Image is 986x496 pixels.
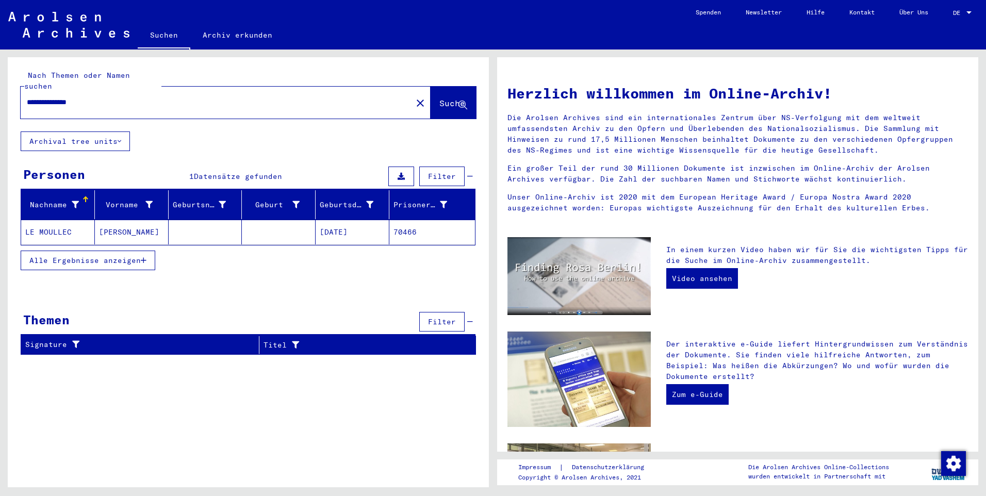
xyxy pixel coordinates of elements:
[95,190,169,219] mat-header-cell: Vorname
[264,337,463,353] div: Titel
[507,332,651,427] img: eguide.jpg
[99,200,153,210] div: Vorname
[29,256,141,265] span: Alle Ergebnisse anzeigen
[518,462,656,473] div: |
[21,190,95,219] mat-header-cell: Nachname
[246,196,315,213] div: Geburt‏
[393,196,463,213] div: Prisoner #
[748,462,889,472] p: Die Arolsen Archives Online-Collections
[173,200,226,210] div: Geburtsname
[953,9,964,16] span: DE
[666,384,729,405] a: Zum e-Guide
[320,196,389,213] div: Geburtsdatum
[8,12,129,38] img: Arolsen_neg.svg
[941,451,966,476] img: Zustimmung ändern
[169,190,242,219] mat-header-cell: Geburtsname
[929,459,968,485] img: yv_logo.png
[507,192,968,213] p: Unser Online-Archiv ist 2020 mit dem European Heritage Award / Europa Nostra Award 2020 ausgezeic...
[246,200,300,210] div: Geburt‏
[507,82,968,104] h1: Herzlich willkommen im Online-Archiv!
[21,131,130,151] button: Archival tree units
[25,339,246,350] div: Signature
[666,268,738,289] a: Video ansehen
[564,462,656,473] a: Datenschutzerklärung
[393,200,447,210] div: Prisoner #
[25,200,79,210] div: Nachname
[21,251,155,270] button: Alle Ergebnisse anzeigen
[264,340,450,351] div: Titel
[389,220,475,244] mat-cell: 70466
[99,196,168,213] div: Vorname
[428,172,456,181] span: Filter
[320,200,373,210] div: Geburtsdatum
[138,23,190,49] a: Suchen
[316,190,389,219] mat-header-cell: Geburtsdatum
[666,339,968,382] p: Der interaktive e-Guide liefert Hintergrundwissen zum Verständnis der Dokumente. Sie finden viele...
[95,220,169,244] mat-cell: [PERSON_NAME]
[428,317,456,326] span: Filter
[21,220,95,244] mat-cell: LE MOULLEC
[507,237,651,315] img: video.jpg
[414,97,426,109] mat-icon: close
[316,220,389,244] mat-cell: [DATE]
[410,92,431,113] button: Clear
[666,451,968,494] p: Zusätzlich zu Ihrer eigenen Recherche haben Sie die Möglichkeit, eine Anfrage an die Arolsen Arch...
[24,71,130,91] mat-label: Nach Themen oder Namen suchen
[518,462,559,473] a: Impressum
[194,172,282,181] span: Datensätze gefunden
[389,190,475,219] mat-header-cell: Prisoner #
[242,190,316,219] mat-header-cell: Geburt‏
[25,337,259,353] div: Signature
[439,98,465,108] span: Suche
[419,312,465,332] button: Filter
[666,244,968,266] p: In einem kurzen Video haben wir für Sie die wichtigsten Tipps für die Suche im Online-Archiv zusa...
[419,167,465,186] button: Filter
[190,23,285,47] a: Archiv erkunden
[25,196,94,213] div: Nachname
[23,310,70,329] div: Themen
[518,473,656,482] p: Copyright © Arolsen Archives, 2021
[507,163,968,185] p: Ein großer Teil der rund 30 Millionen Dokumente ist inzwischen im Online-Archiv der Arolsen Archi...
[173,196,242,213] div: Geburtsname
[431,87,476,119] button: Suche
[748,472,889,481] p: wurden entwickelt in Partnerschaft mit
[507,112,968,156] p: Die Arolsen Archives sind ein internationales Zentrum über NS-Verfolgung mit dem weltweit umfasse...
[23,165,85,184] div: Personen
[189,172,194,181] span: 1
